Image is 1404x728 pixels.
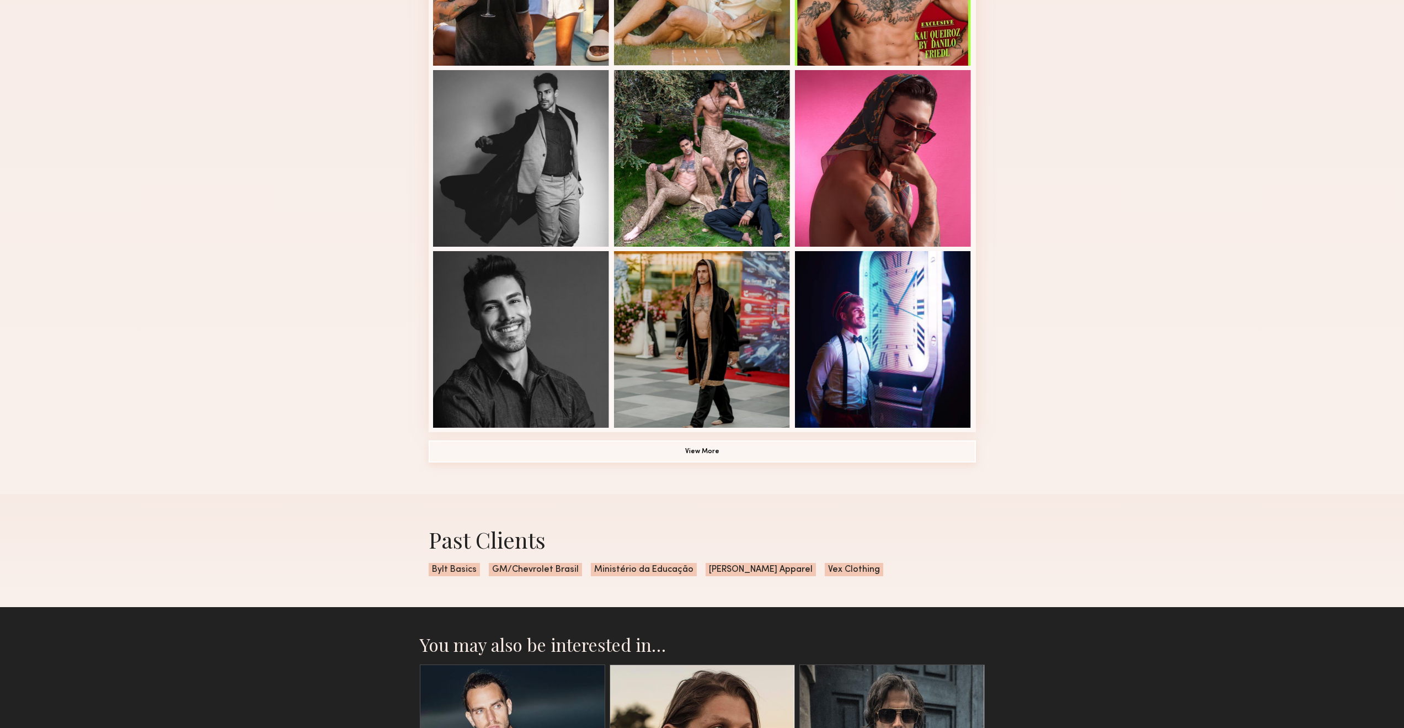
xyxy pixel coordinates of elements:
[429,563,480,576] span: Bylt Basics
[429,525,976,554] div: Past Clients
[825,563,883,576] span: Vex Clothing
[591,563,697,576] span: Ministério da Educação
[489,563,582,576] span: GM/Chevrolet Brasil
[706,563,816,576] span: [PERSON_NAME] Apparel
[429,440,976,463] button: View More
[420,634,985,656] h2: You may also be interested in…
